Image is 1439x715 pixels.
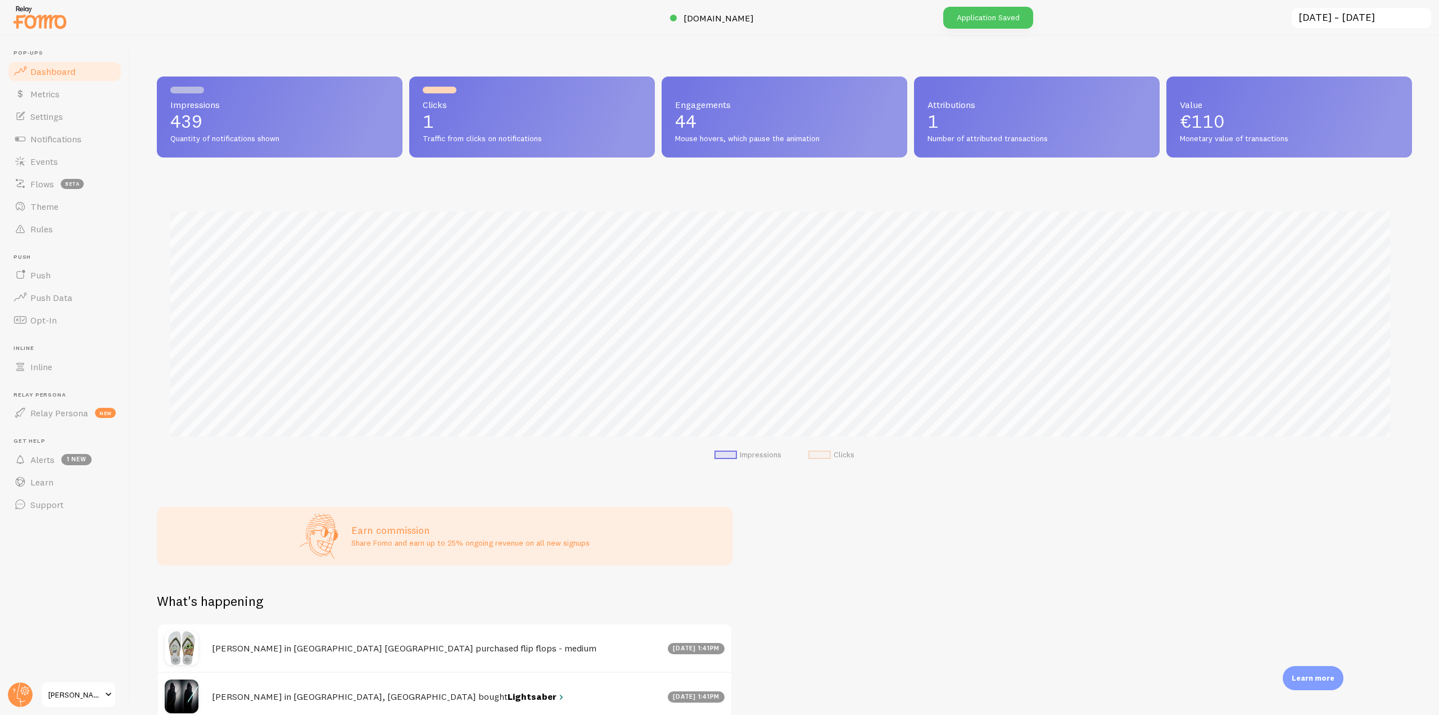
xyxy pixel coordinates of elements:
h2: What's happening [157,592,263,610]
span: Settings [30,111,63,122]
a: Learn [7,471,123,493]
p: 1 [423,113,641,131]
a: [PERSON_NAME]-test-store [40,681,116,708]
span: beta [61,179,84,189]
h4: [PERSON_NAME] in [GEOGRAPHIC_DATA], [GEOGRAPHIC_DATA] bought [212,691,661,703]
h3: Earn commission [351,524,590,537]
span: 1 new [61,454,92,465]
p: 1 [927,113,1146,131]
li: Clicks [808,450,854,460]
a: Push [7,264,123,286]
span: Number of attributed transactions [927,134,1146,144]
a: Theme [7,195,123,218]
a: Events [7,150,123,173]
span: Relay Persona [13,392,123,399]
span: Notifications [30,133,82,145]
span: Clicks [423,100,641,109]
div: Application Saved [943,7,1033,29]
li: Impressions [714,450,781,460]
span: Relay Persona [30,407,88,419]
span: Theme [30,201,58,212]
a: Settings [7,105,123,128]
p: 439 [170,113,389,131]
span: Events [30,156,58,167]
span: [PERSON_NAME]-test-store [48,688,102,701]
p: Share Fomo and earn up to 25% ongoing revenue on all new signups [351,537,590,548]
span: Metrics [30,88,60,100]
span: Push [13,254,123,261]
span: Opt-In [30,314,57,326]
a: Inline [7,356,123,378]
a: Dashboard [7,60,123,83]
span: Value [1180,100,1399,109]
p: 44 [675,113,894,131]
span: Get Help [13,438,123,445]
span: Inline [30,361,52,372]
a: Lightsaber [508,691,566,703]
a: Rules [7,218,123,240]
div: [DATE] 1:41pm [668,643,725,654]
span: Pop-ups [13,50,123,57]
img: fomo-relay-logo-orange.svg [12,3,68,32]
span: Rules [30,223,53,235]
span: Mouse hovers, which pause the animation [675,134,894,144]
span: Support [30,499,64,510]
span: Push Data [30,292,73,303]
span: Attributions [927,100,1146,109]
span: Quantity of notifications shown [170,134,389,144]
a: Notifications [7,128,123,150]
a: Flows beta [7,173,123,195]
span: Learn [30,476,53,488]
div: Learn more [1283,666,1343,690]
span: €110 [1180,110,1225,132]
span: Push [30,269,51,281]
span: Traffic from clicks on notifications [423,134,641,144]
span: new [95,408,116,418]
span: Impressions [170,100,389,109]
span: Flows [30,178,54,190]
a: Metrics [7,83,123,105]
div: [DATE] 1:41pm [668,691,725,703]
h4: [PERSON_NAME] in [GEOGRAPHIC_DATA] [GEOGRAPHIC_DATA] purchased flip flops - medium [212,642,661,654]
span: Alerts [30,454,55,465]
a: Relay Persona new [7,402,123,424]
a: Push Data [7,286,123,309]
span: Engagements [675,100,894,109]
span: Monetary value of transactions [1180,134,1399,144]
span: Inline [13,345,123,352]
span: Dashboard [30,66,75,77]
a: Alerts 1 new [7,448,123,471]
a: Support [7,493,123,516]
p: Learn more [1292,673,1334,683]
a: Opt-In [7,309,123,331]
